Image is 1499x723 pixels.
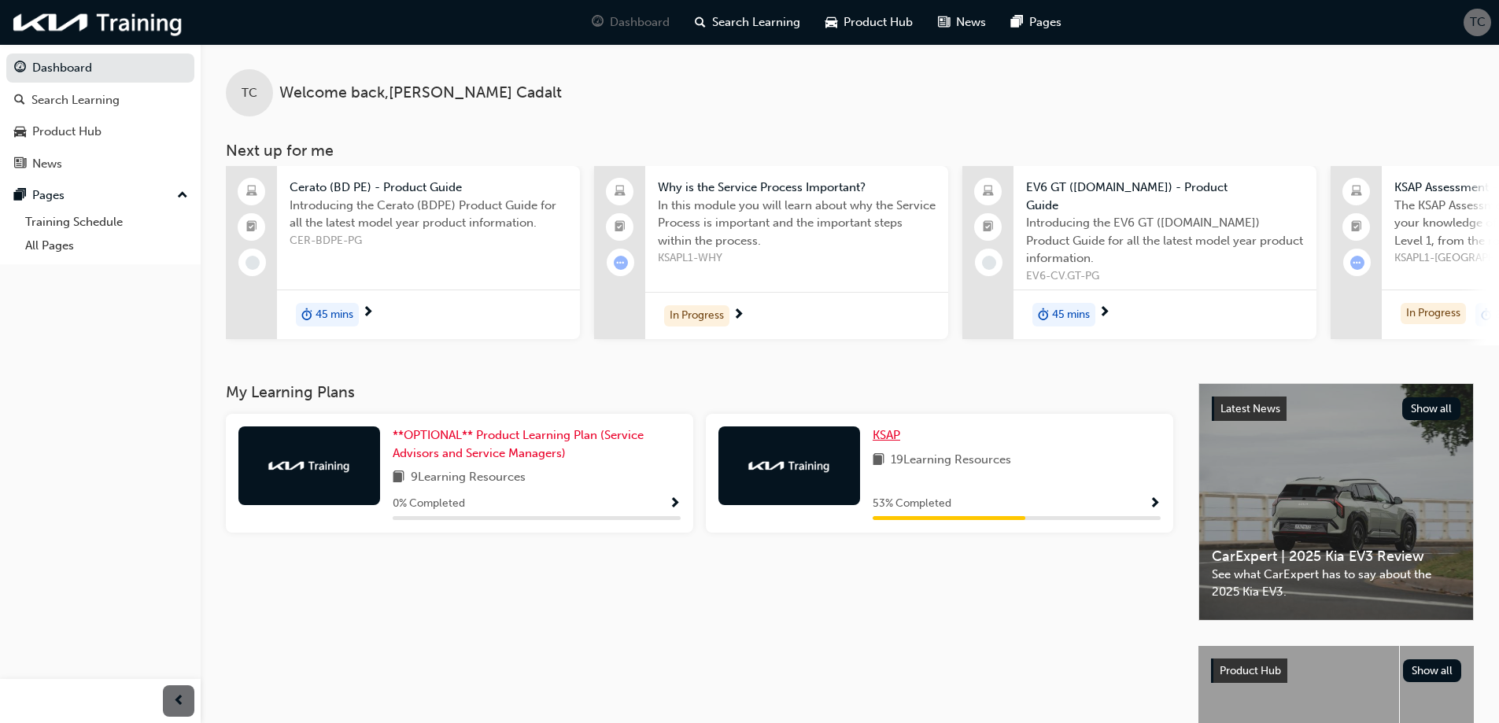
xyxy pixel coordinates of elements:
div: In Progress [1401,303,1466,324]
span: 9 Learning Resources [411,468,526,488]
span: EV6-CV.GT-PG [1026,267,1304,286]
span: search-icon [14,94,25,108]
button: Show Progress [1149,494,1161,514]
a: All Pages [19,234,194,258]
span: booktick-icon [246,217,257,238]
span: Why is the Service Process Important? [658,179,936,197]
span: guage-icon [592,13,604,32]
span: up-icon [177,186,188,206]
a: **OPTIONAL** Product Learning Plan (Service Advisors and Service Managers) [393,426,681,462]
a: Product HubShow all [1211,658,1461,684]
span: next-icon [1098,306,1110,320]
button: Pages [6,181,194,210]
span: prev-icon [173,692,185,711]
img: kia-training [8,6,189,39]
span: pages-icon [1011,13,1023,32]
span: Latest News [1220,402,1280,415]
h3: My Learning Plans [226,383,1173,401]
span: learningRecordVerb_ATTEMPT-icon [614,256,628,270]
span: CarExpert | 2025 Kia EV3 Review [1212,548,1460,566]
span: laptop-icon [1351,182,1362,202]
span: Introducing the Cerato (BDPE) Product Guide for all the latest model year product information. [290,197,567,232]
span: **OPTIONAL** Product Learning Plan (Service Advisors and Service Managers) [393,428,644,460]
button: TC [1464,9,1491,36]
span: TC [242,84,257,102]
span: In this module you will learn about why the Service Process is important and the important steps ... [658,197,936,250]
span: guage-icon [14,61,26,76]
span: KSAP [873,428,900,442]
div: Product Hub [32,123,102,141]
button: Show Progress [669,494,681,514]
a: Cerato (BD PE) - Product GuideIntroducing the Cerato (BDPE) Product Guide for all the latest mode... [226,166,580,339]
button: DashboardSearch LearningProduct HubNews [6,50,194,181]
span: Introducing the EV6 GT ([DOMAIN_NAME]) Product Guide for all the latest model year product inform... [1026,214,1304,267]
a: Latest NewsShow allCarExpert | 2025 Kia EV3 ReviewSee what CarExpert has to say about the 2025 Ki... [1198,383,1474,621]
span: 45 mins [1052,306,1090,324]
span: learningRecordVerb_ATTEMPT-icon [1350,256,1364,270]
span: News [956,13,986,31]
span: Show Progress [1149,497,1161,511]
span: next-icon [733,308,744,323]
span: car-icon [825,13,837,32]
a: KSAP [873,426,906,444]
span: laptop-icon [615,182,626,202]
span: booktick-icon [983,217,994,238]
a: Dashboard [6,53,194,83]
span: Cerato (BD PE) - Product Guide [290,179,567,197]
a: Why is the Service Process Important?In this module you will learn about why the Service Process ... [594,166,948,339]
span: learningRecordVerb_NONE-icon [246,256,260,270]
span: Welcome back , [PERSON_NAME] Cadalt [279,84,562,102]
span: duration-icon [1038,304,1049,325]
div: News [32,155,62,173]
span: 0 % Completed [393,495,465,513]
span: duration-icon [1481,304,1492,325]
a: car-iconProduct Hub [813,6,925,39]
span: Pages [1029,13,1061,31]
a: pages-iconPages [999,6,1074,39]
span: news-icon [14,157,26,172]
a: guage-iconDashboard [579,6,682,39]
span: booktick-icon [615,217,626,238]
a: Latest NewsShow all [1212,397,1460,422]
a: EV6 GT ([DOMAIN_NAME]) - Product GuideIntroducing the EV6 GT ([DOMAIN_NAME]) Product Guide for al... [962,166,1316,339]
a: Training Schedule [19,210,194,234]
button: Show all [1402,397,1461,420]
div: In Progress [664,305,729,326]
span: car-icon [14,125,26,139]
span: laptop-icon [246,182,257,202]
a: news-iconNews [925,6,999,39]
a: Product Hub [6,117,194,146]
span: TC [1470,13,1486,31]
button: Show all [1403,659,1462,682]
div: Search Learning [31,91,120,109]
span: duration-icon [301,304,312,325]
span: booktick-icon [1351,217,1362,238]
h3: Next up for me [201,142,1499,160]
span: book-icon [393,468,404,488]
span: 53 % Completed [873,495,951,513]
span: Product Hub [844,13,913,31]
span: laptop-icon [983,182,994,202]
a: search-iconSearch Learning [682,6,813,39]
span: Show Progress [669,497,681,511]
div: Pages [32,186,65,205]
span: pages-icon [14,189,26,203]
span: Product Hub [1220,664,1281,677]
span: learningRecordVerb_NONE-icon [982,256,996,270]
span: Search Learning [712,13,800,31]
span: EV6 GT ([DOMAIN_NAME]) - Product Guide [1026,179,1304,214]
span: next-icon [362,306,374,320]
span: news-icon [938,13,950,32]
img: kia-training [746,458,833,474]
span: CER-BDPE-PG [290,232,567,250]
span: 19 Learning Resources [891,451,1011,470]
span: book-icon [873,451,884,470]
span: Dashboard [610,13,670,31]
span: 45 mins [316,306,353,324]
a: News [6,149,194,179]
a: Search Learning [6,86,194,115]
span: KSAPL1-WHY [658,249,936,267]
img: kia-training [266,458,353,474]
